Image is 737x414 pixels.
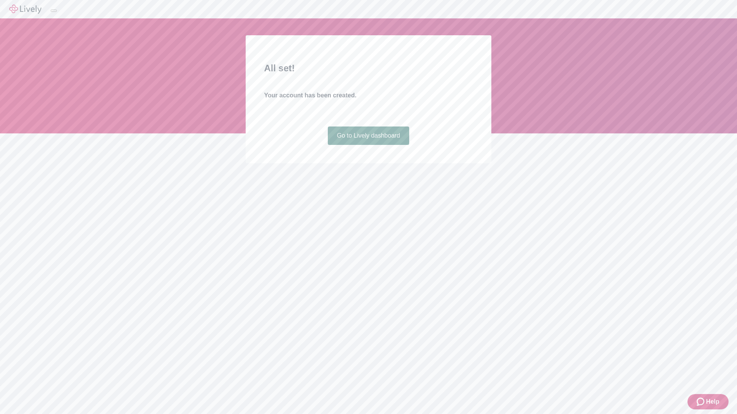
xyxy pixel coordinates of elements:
[264,61,473,75] h2: All set!
[51,10,57,12] button: Log out
[9,5,41,14] img: Lively
[264,91,473,100] h4: Your account has been created.
[706,397,719,406] span: Help
[687,394,729,409] button: Zendesk support iconHelp
[697,397,706,406] svg: Zendesk support icon
[328,127,410,145] a: Go to Lively dashboard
